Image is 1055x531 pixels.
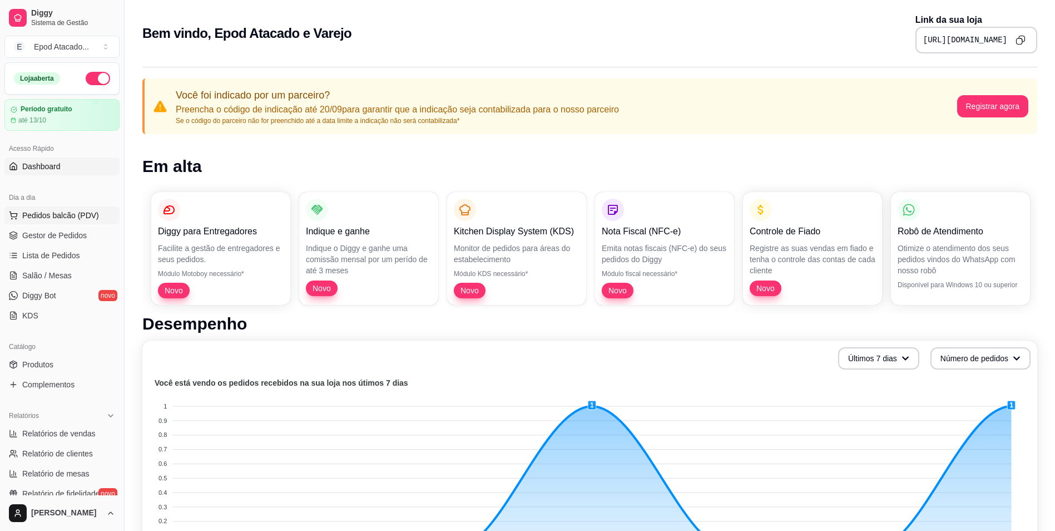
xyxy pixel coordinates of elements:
button: Nota Fiscal (NFC-e)Emita notas fiscais (NFC-e) do seus pedidos do DiggyMódulo fiscal necessário*Novo [595,192,734,305]
p: Facilite a gestão de entregadores e seus pedidos. [158,243,284,265]
p: Kitchen Display System (KDS) [454,225,579,238]
button: Robô de AtendimentoOtimize o atendimento dos seus pedidos vindos do WhatsApp com nosso robôDispon... [891,192,1030,305]
article: Período gratuito [21,105,72,114]
tspan: 0.4 [159,489,167,496]
span: Produtos [22,359,53,370]
span: Relatórios [9,411,39,420]
p: Módulo Motoboy necessário* [158,269,284,278]
a: Relatório de fidelidadenovo [4,485,120,503]
a: Lista de Pedidos [4,247,120,264]
a: Relatório de clientes [4,445,120,463]
a: KDS [4,307,120,324]
span: KDS [22,310,38,321]
span: Relatório de fidelidade [22,488,100,499]
div: Catálogo [4,338,120,356]
tspan: 0.5 [159,475,167,481]
tspan: 0.2 [159,518,167,524]
h2: Bem vindo, Epod Atacado e Varejo [142,24,351,42]
p: Você foi indicado por um parceiro? [176,87,619,103]
h1: Desempenho [142,314,1037,334]
span: Gestor de Pedidos [22,230,87,241]
span: Relatório de mesas [22,468,90,479]
p: Módulo fiscal necessário* [602,269,727,278]
span: Diggy [31,8,115,18]
span: Dashboard [22,161,61,172]
tspan: 0.6 [159,460,167,467]
p: Indique o Diggy e ganhe uma comissão mensal por um perído de até 3 meses [306,243,432,276]
span: Lista de Pedidos [22,250,80,261]
article: até 13/10 [18,116,46,125]
p: Módulo KDS necessário* [454,269,579,278]
span: [PERSON_NAME] [31,508,102,518]
button: Select a team [4,36,120,58]
span: Novo [604,285,631,296]
pre: [URL][DOMAIN_NAME] [923,35,1007,46]
span: Novo [456,285,483,296]
p: Preencha o código de indicação até 20/09 para garantir que a indicação seja contabilizada para o ... [176,103,619,116]
div: Epod Atacado ... [34,41,89,52]
tspan: 0.9 [159,417,167,424]
button: Número de pedidos [930,347,1031,370]
text: Você está vendo os pedidos recebidos na sua loja nos útimos 7 dias [155,378,408,387]
span: Diggy Bot [22,290,56,301]
span: Novo [308,283,335,294]
div: Acesso Rápido [4,140,120,158]
button: Kitchen Display System (KDS)Monitor de pedidos para áreas do estabelecimentoMódulo KDS necessário... [447,192,586,305]
h1: Em alta [142,156,1037,176]
p: Otimize o atendimento dos seus pedidos vindos do WhatsApp com nosso robô [898,243,1023,276]
button: Registrar agora [957,95,1029,117]
p: Link da sua loja [915,13,1037,27]
p: Diggy para Entregadores [158,225,284,238]
tspan: 1 [164,403,167,410]
span: Sistema de Gestão [31,18,115,27]
span: E [14,41,25,52]
span: Relatório de clientes [22,448,93,459]
p: Indique e ganhe [306,225,432,238]
span: Relatórios de vendas [22,428,96,439]
a: Diggy Botnovo [4,287,120,304]
tspan: 0.8 [159,431,167,438]
span: Pedidos balcão (PDV) [22,210,99,221]
tspan: 0.3 [159,504,167,510]
button: Controle de FiadoRegistre as suas vendas em fiado e tenha o controle das contas de cada clienteNovo [743,192,882,305]
button: Pedidos balcão (PDV) [4,206,120,224]
a: Período gratuitoaté 13/10 [4,99,120,131]
div: Dia a dia [4,189,120,206]
p: Emita notas fiscais (NFC-e) do seus pedidos do Diggy [602,243,727,265]
span: Novo [160,285,187,296]
p: Controle de Fiado [750,225,875,238]
p: Disponível para Windows 10 ou superior [898,281,1023,289]
button: Alterar Status [86,72,110,85]
button: Diggy para EntregadoresFacilite a gestão de entregadores e seus pedidos.Módulo Motoboy necessário... [151,192,290,305]
button: Indique e ganheIndique o Diggy e ganhe uma comissão mensal por um perído de até 3 mesesNovo [299,192,438,305]
p: Robô de Atendimento [898,225,1023,238]
p: Se o código do parceiro não for preenchido até a data limite a indicação não será contabilizada* [176,116,619,125]
a: Dashboard [4,158,120,175]
p: Monitor de pedidos para áreas do estabelecimento [454,243,579,265]
a: Complementos [4,376,120,394]
p: Registre as suas vendas em fiado e tenha o controle das contas de cada cliente [750,243,875,276]
button: Últimos 7 dias [838,347,919,370]
span: Complementos [22,379,75,390]
a: Gestor de Pedidos [4,227,120,244]
span: Salão / Mesas [22,270,72,281]
a: DiggySistema de Gestão [4,4,120,31]
button: Copy to clipboard [1012,31,1029,49]
tspan: 0.7 [159,446,167,453]
span: Novo [752,283,779,294]
a: Salão / Mesas [4,267,120,284]
a: Relatório de mesas [4,465,120,483]
div: Loja aberta [14,72,60,85]
a: Relatórios de vendas [4,425,120,442]
a: Produtos [4,356,120,373]
p: Nota Fiscal (NFC-e) [602,225,727,238]
button: [PERSON_NAME] [4,500,120,527]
